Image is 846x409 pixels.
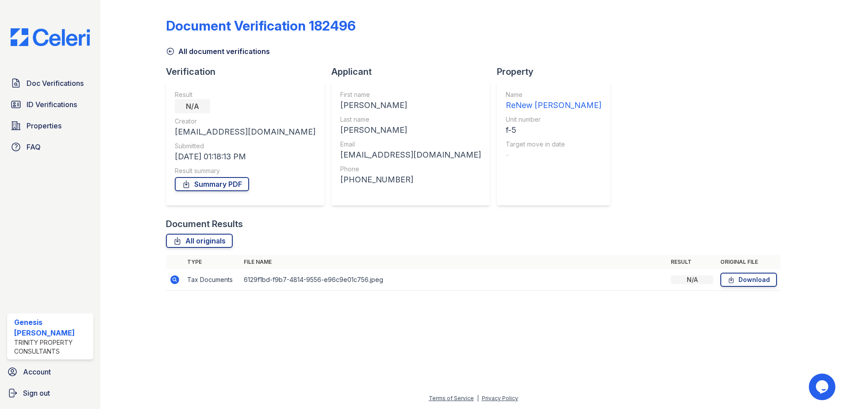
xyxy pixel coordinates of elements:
a: Sign out [4,384,97,402]
a: Terms of Service [429,395,474,401]
iframe: chat widget [809,374,837,400]
span: Doc Verifications [27,78,84,89]
div: [PHONE_NUMBER] [340,174,481,186]
div: Name [506,90,601,99]
a: Doc Verifications [7,74,93,92]
span: Account [23,367,51,377]
div: Result [175,90,315,99]
div: [EMAIL_ADDRESS][DOMAIN_NAME] [175,126,315,138]
img: CE_Logo_Blue-a8612792a0a2168367f1c8372b55b34899dd931a85d93a1a3d3e32e68fde9ad4.png [4,28,97,46]
a: ID Verifications [7,96,93,113]
a: All document verifications [166,46,270,57]
a: Name ReNew [PERSON_NAME] [506,90,601,112]
span: Properties [27,120,62,131]
th: File name [240,255,667,269]
div: Document Results [166,218,243,230]
span: FAQ [27,142,41,152]
div: Result summary [175,166,315,175]
div: Last name [340,115,481,124]
div: Document Verification 182496 [166,18,356,34]
a: Privacy Policy [482,395,518,401]
div: [PERSON_NAME] [340,99,481,112]
div: Genesis [PERSON_NAME] [14,317,90,338]
div: Trinity Property Consultants [14,338,90,356]
span: Sign out [23,388,50,398]
div: N/A [671,275,713,284]
div: Creator [175,117,315,126]
div: | [477,395,479,401]
div: Property [497,66,617,78]
div: Email [340,140,481,149]
div: [PERSON_NAME] [340,124,481,136]
a: All originals [166,234,233,248]
a: Properties [7,117,93,135]
div: Phone [340,165,481,174]
th: Type [184,255,240,269]
td: Tax Documents [184,269,240,291]
div: Target move in date [506,140,601,149]
a: Account [4,363,97,381]
div: Unit number [506,115,601,124]
div: ReNew [PERSON_NAME] [506,99,601,112]
div: f-5 [506,124,601,136]
div: N/A [175,99,210,113]
div: [DATE] 01:18:13 PM [175,150,315,163]
span: ID Verifications [27,99,77,110]
div: Verification [166,66,331,78]
a: FAQ [7,138,93,156]
div: [EMAIL_ADDRESS][DOMAIN_NAME] [340,149,481,161]
div: Submitted [175,142,315,150]
a: Summary PDF [175,177,249,191]
td: 6129f1bd-f9b7-4814-9556-e96c9e01c756.jpeg [240,269,667,291]
th: Original file [717,255,781,269]
div: First name [340,90,481,99]
th: Result [667,255,717,269]
div: - [506,149,601,161]
div: Applicant [331,66,497,78]
a: Download [720,273,777,287]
